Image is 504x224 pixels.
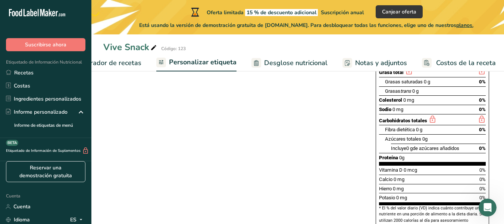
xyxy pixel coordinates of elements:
font: 0 mcg [404,167,417,173]
font: Noticias [120,174,141,179]
img: logo [15,16,74,24]
font: 0 mg [394,177,404,182]
font: Ahora [110,126,125,132]
font: 0 mg [392,107,403,112]
button: Mensajes [37,155,75,185]
font: [PERSON_NAME] 👋 [15,53,129,65]
font: Proteína [379,155,398,160]
iframe: Chat en vivo de Intercom [479,199,497,217]
font: BETA [7,140,17,145]
font: Vive Snack [103,41,149,53]
button: Suscribirse ahora [6,38,85,51]
font: Ingredientes personalizados [14,95,81,102]
div: Mensaje recienteAvatar de RachelleAvatar de ReemAvatar de RanaLas respuestas te llegarán aquí y p... [7,101,142,140]
font: Informe de etiquetas de menú [14,122,73,128]
font: Ayuda [85,174,101,179]
font: Elaborador de recetas [72,58,141,67]
font: Costas [14,82,30,89]
font: Personalizar etiqueta [169,58,237,67]
font: Suscripción anual [321,9,364,16]
font: Carbohidratos totales [379,118,427,123]
font: 0g [422,136,428,142]
font: Envíanos un mensaje [15,151,78,157]
font: Grasas [385,88,400,94]
font: Está usando la versión de demostración gratuita de [DOMAIN_NAME]. Para desbloquear todas las func... [139,22,456,29]
font: 0 g [424,79,430,85]
button: Ayuda [75,155,112,185]
font: Fabricante de etiquetas para alimentos, Inc. [31,126,147,132]
font: 0% [479,107,486,112]
div: Avatar de RachelleAvatar de ReemAvatar de RanaLas respuestas te llegarán aquí y por correo electr... [8,112,141,139]
font: Etiquetado de Información de Suplementos [6,148,81,153]
font: Potasio [379,195,395,200]
font: 0 mg [393,186,404,191]
font: Recetas [14,69,34,76]
a: Personalizar etiqueta [156,54,237,72]
a: Elaborador de recetas [58,55,141,71]
button: Noticias [112,155,149,185]
font: 0% [479,145,486,151]
font: Mensajes [44,174,68,179]
font: de azúcares añadidos [413,145,459,151]
font: 0% [479,177,486,182]
img: Imagen de perfil de Reem [103,12,118,27]
font: 0 g [416,127,422,132]
font: trans [400,88,411,94]
font: 0% [479,195,486,200]
font: Suscribirse ahora [25,41,66,48]
a: Reservar una demostración gratuita [6,161,85,182]
font: Incluye [391,145,406,151]
font: Cuenta [6,193,20,199]
font: • [106,126,109,132]
font: Fibra dietética [385,127,415,132]
font: 0 mg [403,97,414,103]
font: Calcio [379,177,392,182]
font: 0% [479,79,486,85]
font: Notas y adjuntos [355,58,407,67]
font: Vitamina D [379,167,403,173]
font: Grasa total [379,70,404,75]
font: Cuenta [13,203,31,210]
a: Notas y adjuntos [342,55,407,71]
font: Costos de la receta [436,58,496,67]
font: Reservar una demostración gratuita [19,164,72,179]
img: Avatar de Rana [21,125,29,134]
font: Hierro [379,186,392,191]
font: 0 g [406,145,413,151]
div: Envíanos un mensaje [7,144,142,164]
font: 0g [399,155,404,160]
font: Oferta limitada [207,9,244,16]
a: Costos de la receta [422,55,496,71]
img: Avatar de Reem [14,125,23,134]
font: Inicio [11,174,27,179]
font: Sodio [379,107,391,112]
a: Desglose nutricional [251,55,328,71]
button: Canjear oferta [376,5,423,18]
font: Informe personalizado [14,108,68,116]
font: ¿Cómo podemos ayudarte? [15,66,111,91]
font: 0% [479,186,486,191]
font: Código: 123 [161,46,186,52]
font: Grasas saturadas [385,79,423,85]
font: 0 mg [396,195,407,200]
font: 15 % de descuento adicional [247,9,316,16]
font: Idioma [14,216,30,223]
font: Desglose nutricional [264,58,328,67]
font: Colesterol [379,97,402,103]
font: ES [70,216,76,223]
img: Avatar de Rachelle [18,119,26,128]
img: Imagen de perfil de Rachelle [117,12,132,27]
font: planos. [456,22,473,29]
font: Mensaje reciente [15,108,66,114]
font: Las respuestas te llegarán aquí y por correo electrónico: ✉️ [EMAIL_ADDRESS][DOMAIN_NAME] El equi... [31,119,356,125]
font: Canjear oferta [382,8,416,15]
img: Imagen de perfil de Rana [89,12,104,27]
font: 0% [479,127,486,132]
font: 0 g [412,88,419,94]
font: 0% [479,97,486,103]
font: Azúcares totales [385,136,421,142]
font: Etiquetado de Información Nutricional [6,59,82,65]
font: 0% [479,167,486,173]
